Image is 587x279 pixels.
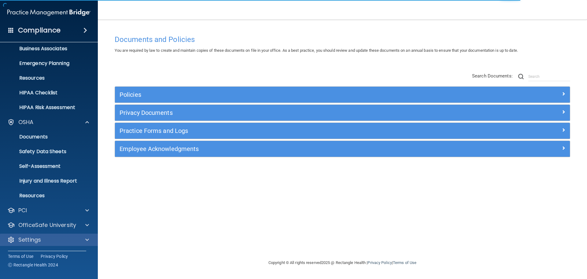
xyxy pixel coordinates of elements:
span: Search Documents: [472,73,513,79]
p: Documents [4,134,87,140]
h5: Policies [120,91,452,98]
p: PCI [18,207,27,214]
img: ic-search.3b580494.png [518,74,524,79]
p: Settings [18,236,41,243]
iframe: Drift Widget Chat Controller [481,236,580,260]
p: Emergency Planning [4,60,87,66]
a: Terms of Use [8,253,33,259]
a: Privacy Policy [41,253,68,259]
div: Copyright © All rights reserved 2025 @ Rectangle Health | | [231,253,454,273]
a: PCI [7,207,89,214]
h5: Employee Acknowledgments [120,145,452,152]
p: Safety Data Sheets [4,149,87,155]
img: PMB logo [7,6,90,19]
span: Ⓒ Rectangle Health 2024 [8,262,58,268]
a: Privacy Documents [120,108,565,118]
p: HIPAA Checklist [4,90,87,96]
p: HIPAA Risk Assessment [4,104,87,111]
a: Settings [7,236,89,243]
a: OSHA [7,119,89,126]
h4: Documents and Policies [115,36,570,43]
p: Injury and Illness Report [4,178,87,184]
p: Business Associates [4,46,87,52]
input: Search [528,72,570,81]
span: You are required by law to create and maintain copies of these documents on file in your office. ... [115,48,518,53]
a: Privacy Policy [367,260,392,265]
p: Resources [4,75,87,81]
a: Terms of Use [393,260,416,265]
h5: Privacy Documents [120,109,452,116]
a: OfficeSafe University [7,221,89,229]
h4: Compliance [18,26,61,35]
p: Self-Assessment [4,163,87,169]
p: OSHA [18,119,34,126]
p: OfficeSafe University [18,221,76,229]
a: Employee Acknowledgments [120,144,565,154]
a: Practice Forms and Logs [120,126,565,136]
a: Policies [120,90,565,100]
h5: Practice Forms and Logs [120,127,452,134]
p: Resources [4,193,87,199]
